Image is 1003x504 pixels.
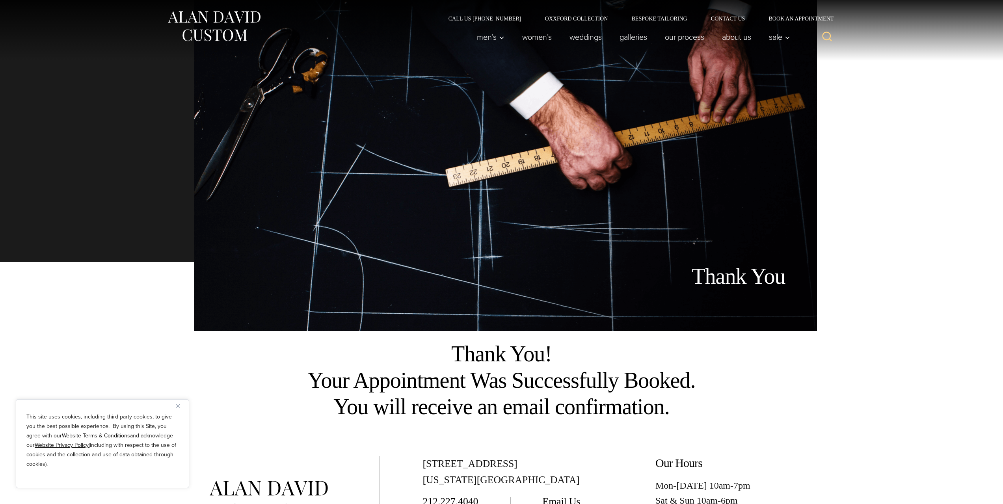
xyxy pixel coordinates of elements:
[757,16,836,21] a: Book an Appointment
[610,29,656,45] a: Galleries
[437,16,837,21] nav: Secondary Navigation
[176,401,186,411] button: Close
[699,16,757,21] a: Contact Us
[26,412,179,469] p: This site uses cookies, including third party cookies, to give you the best possible experience. ...
[610,263,785,290] h1: Thank You
[423,456,581,488] div: [STREET_ADDRESS] [US_STATE][GEOGRAPHIC_DATA]
[818,28,837,46] button: View Search Form
[468,29,794,45] nav: Primary Navigation
[769,33,790,41] span: Sale
[560,29,610,45] a: weddings
[620,16,699,21] a: Bespoke Tailoring
[713,29,760,45] a: About Us
[10,341,993,420] h2: Thank You! Your Appointment Was Successfully Booked. You will receive an email confirmation.
[655,456,813,470] h2: Our Hours
[176,404,180,408] img: Close
[437,16,533,21] a: Call Us [PHONE_NUMBER]
[62,431,130,440] a: Website Terms & Conditions
[167,9,261,44] img: Alan David Custom
[513,29,560,45] a: Women’s
[477,33,504,41] span: Men’s
[533,16,620,21] a: Oxxford Collection
[656,29,713,45] a: Our Process
[35,441,89,449] a: Website Privacy Policy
